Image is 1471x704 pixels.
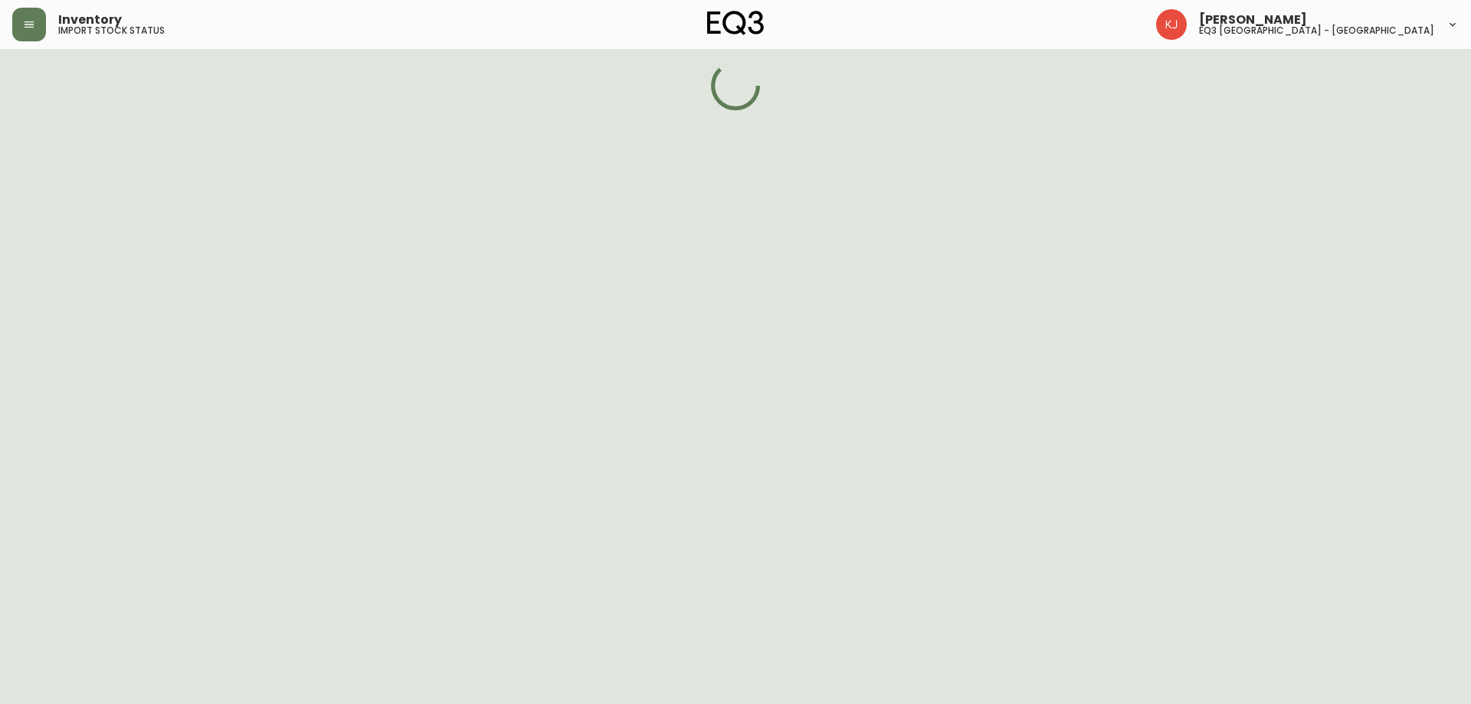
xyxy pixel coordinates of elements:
[1199,26,1434,35] h5: eq3 [GEOGRAPHIC_DATA] - [GEOGRAPHIC_DATA]
[707,11,764,35] img: logo
[58,26,165,35] h5: import stock status
[1199,14,1307,26] span: [PERSON_NAME]
[58,14,122,26] span: Inventory
[1156,9,1187,40] img: 24a625d34e264d2520941288c4a55f8e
